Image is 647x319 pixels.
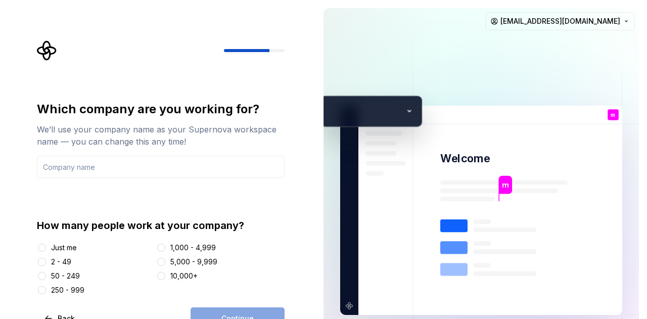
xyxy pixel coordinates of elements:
div: 5,000 - 9,999 [170,257,217,267]
div: 50 - 249 [51,271,80,281]
div: 250 - 999 [51,285,84,295]
div: Which company are you working for? [37,101,285,117]
input: Company name [37,156,285,178]
div: 2 - 49 [51,257,71,267]
div: 10,000+ [170,271,198,281]
p: Student [603,127,623,133]
div: Just me [51,243,77,253]
p: [PERSON_NAME] [509,276,566,289]
div: We’ll use your company name as your Supernova workspace name — you can change this any time! [37,123,285,148]
p: Welcome [440,151,490,166]
div: 1,000 - 4,999 [170,243,216,253]
svg: Supernova Logo [37,40,57,61]
div: How many people work at your company? [37,218,285,233]
button: [EMAIL_ADDRESS][DOMAIN_NAME] [486,12,635,30]
p: m [502,179,509,191]
span: [EMAIL_ADDRESS][DOMAIN_NAME] [500,16,620,26]
p: You [608,120,618,126]
p: m [611,112,616,118]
